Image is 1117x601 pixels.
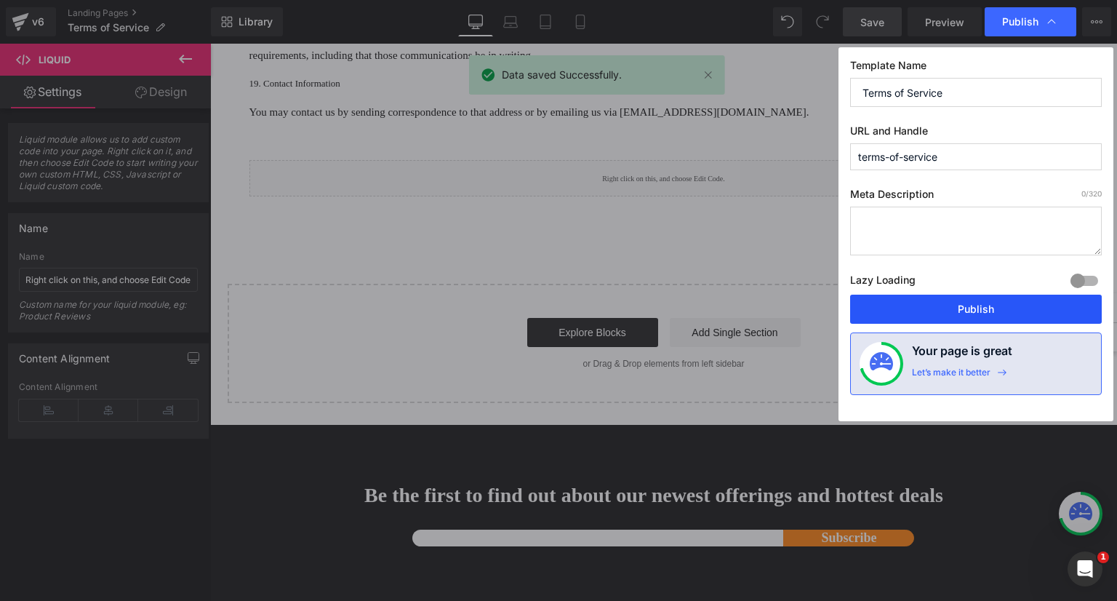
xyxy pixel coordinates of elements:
label: Template Name [850,59,1102,78]
input: Enter your Email address [202,486,573,503]
div: Let’s make it better [912,367,990,386]
button: Publish [850,295,1102,324]
p: or Drag & Drop elements from left sidebar [41,315,867,325]
button: Submit [573,486,704,503]
label: Lazy Loading [850,271,916,295]
span: Publish [1002,15,1038,28]
span: 1 [1097,552,1109,563]
iframe: Intercom live chat [1068,552,1102,586]
img: onboarding-status.svg [870,352,893,375]
p: You may contact us by sending correspondence to that address or by emailing us via [EMAIL_ADDRESS... [39,60,868,77]
h4: Your page is great [912,342,1012,367]
span: Be the first to find out about our newest offerings and hottest deals [154,440,733,463]
span: /320 [1081,189,1102,198]
h5: 19. Contact Information [39,31,868,49]
span: 0 [1081,189,1086,198]
label: Meta Description [850,188,1102,207]
label: URL and Handle [850,124,1102,143]
a: Explore Blocks [317,274,448,303]
a: Add Single Section [460,274,590,303]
